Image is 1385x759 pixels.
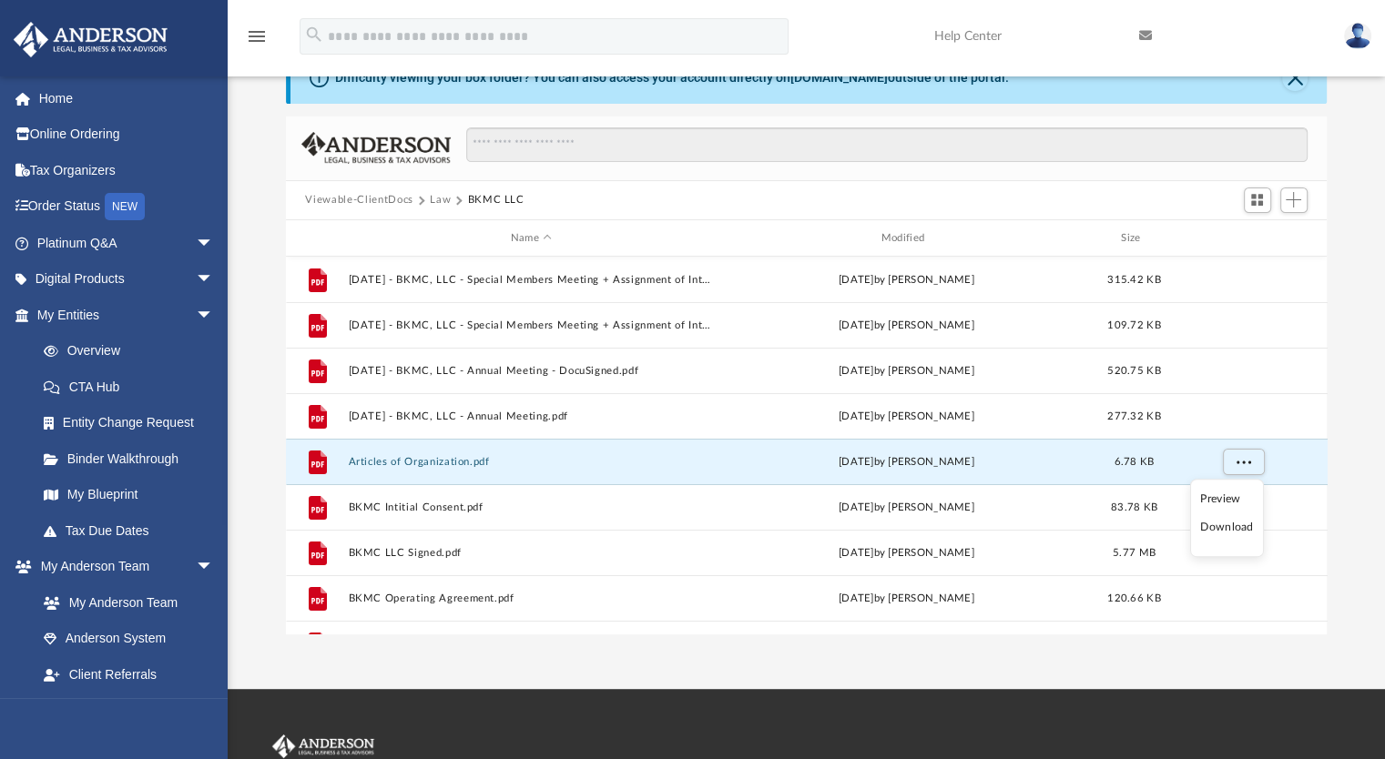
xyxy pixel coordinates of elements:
[723,545,1090,562] div: [DATE] by [PERSON_NAME]
[1107,411,1160,421] span: 277.32 KB
[196,549,232,586] span: arrow_drop_down
[723,591,1090,607] div: [DATE] by [PERSON_NAME]
[25,477,232,513] a: My Blueprint
[348,274,715,286] button: [DATE] - BKMC, LLC - Special Members Meeting + Assignment of Interest - DocuSigned.pdf
[25,656,232,693] a: Client Referrals
[1114,457,1154,467] span: 6.78 KB
[196,261,232,299] span: arrow_drop_down
[25,584,223,621] a: My Anderson Team
[25,512,241,549] a: Tax Due Dates
[1178,230,1306,247] div: id
[196,693,232,730] span: arrow_drop_down
[304,25,324,45] i: search
[723,409,1090,425] div: [DATE] by [PERSON_NAME]
[335,68,1009,87] div: Difficulty viewing your box folder? You can also access your account directly on outside of the p...
[1097,230,1170,247] div: Size
[1107,275,1160,285] span: 315.42 KB
[246,35,268,47] a: menu
[1200,490,1253,509] li: Preview
[1107,320,1160,330] span: 109.72 KB
[348,456,715,468] button: Articles of Organization.pdf
[348,592,715,604] button: BKMC Operating Agreement.pdf
[1344,23,1371,49] img: User Pic
[13,549,232,585] a: My Anderson Teamarrow_drop_down
[348,365,715,377] button: [DATE] - BKMC, LLC - Annual Meeting - DocuSigned.pdf
[25,440,241,477] a: Binder Walkthrough
[25,405,241,441] a: Entity Change Request
[347,230,714,247] div: Name
[25,369,241,405] a: CTA Hub
[1282,66,1308,91] button: Close
[467,192,524,208] button: BKMC LLC
[723,363,1090,379] div: [DATE] by [PERSON_NAME]
[269,734,378,758] img: Anderson Advisors Platinum Portal
[13,152,241,188] a: Tax Organizers
[348,547,715,559] button: BKMC LLC Signed.pdf
[1107,593,1160,603] span: 120.66 KB
[790,70,888,85] a: [DOMAIN_NAME]
[466,127,1307,162] input: Search files and folders
[430,192,451,208] button: Law
[13,297,241,333] a: My Entitiesarrow_drop_down
[13,188,241,226] a: Order StatusNEW
[1200,518,1253,537] li: Download
[723,454,1090,471] div: [DATE] by [PERSON_NAME]
[348,319,715,331] button: [DATE] - BKMC, LLC - Special Members Meeting + Assignment of Interest.pdf
[13,225,241,261] a: Platinum Q&Aarrow_drop_down
[13,693,232,729] a: My Documentsarrow_drop_down
[348,410,715,422] button: [DATE] - BKMC, LLC - Annual Meeting.pdf
[1107,366,1160,376] span: 520.75 KB
[13,261,241,298] a: Digital Productsarrow_drop_down
[246,25,268,47] i: menu
[1110,502,1156,512] span: 83.78 KB
[1113,548,1156,558] span: 5.77 MB
[293,230,339,247] div: id
[13,116,241,153] a: Online Ordering
[723,500,1090,516] div: [DATE] by [PERSON_NAME]
[723,318,1090,334] div: [DATE] by [PERSON_NAME]
[13,80,241,116] a: Home
[196,297,232,334] span: arrow_drop_down
[723,272,1090,288] div: [DATE] by [PERSON_NAME]
[722,230,1089,247] div: Modified
[1244,187,1271,213] button: Switch to Grid View
[105,193,145,220] div: NEW
[1222,449,1264,476] button: More options
[348,501,715,513] button: BKMC Intitial Consent.pdf
[196,225,232,262] span: arrow_drop_down
[1280,187,1308,213] button: Add
[25,333,241,369] a: Overview
[286,257,1328,633] div: grid
[8,22,173,57] img: Anderson Advisors Platinum Portal
[25,621,232,657] a: Anderson System
[305,192,412,208] button: Viewable-ClientDocs
[1190,479,1264,557] ul: More options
